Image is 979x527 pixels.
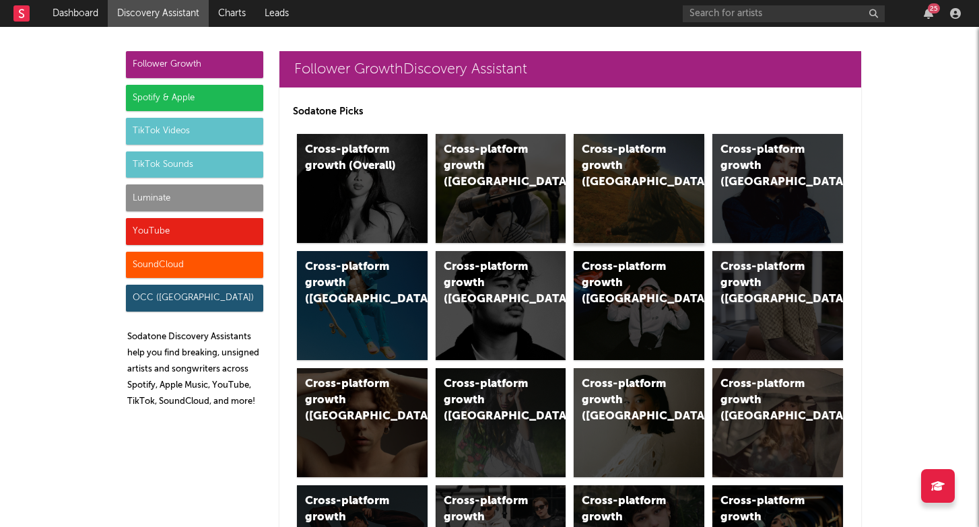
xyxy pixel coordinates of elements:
[720,376,812,425] div: Cross-platform growth ([GEOGRAPHIC_DATA])
[444,142,535,190] div: Cross-platform growth ([GEOGRAPHIC_DATA])
[720,142,812,190] div: Cross-platform growth ([GEOGRAPHIC_DATA])
[297,368,428,477] a: Cross-platform growth ([GEOGRAPHIC_DATA])
[683,5,885,22] input: Search for artists
[126,51,263,78] div: Follower Growth
[305,142,397,174] div: Cross-platform growth (Overall)
[720,259,812,308] div: Cross-platform growth ([GEOGRAPHIC_DATA])
[444,376,535,425] div: Cross-platform growth ([GEOGRAPHIC_DATA])
[444,259,535,308] div: Cross-platform growth ([GEOGRAPHIC_DATA])
[279,51,861,87] a: Follower GrowthDiscovery Assistant
[712,134,843,243] a: Cross-platform growth ([GEOGRAPHIC_DATA])
[712,368,843,477] a: Cross-platform growth ([GEOGRAPHIC_DATA])
[297,251,428,360] a: Cross-platform growth ([GEOGRAPHIC_DATA])
[436,134,566,243] a: Cross-platform growth ([GEOGRAPHIC_DATA])
[297,134,428,243] a: Cross-platform growth (Overall)
[126,285,263,312] div: OCC ([GEOGRAPHIC_DATA])
[582,259,673,308] div: Cross-platform growth ([GEOGRAPHIC_DATA]/GSA)
[305,376,397,425] div: Cross-platform growth ([GEOGRAPHIC_DATA])
[582,376,673,425] div: Cross-platform growth ([GEOGRAPHIC_DATA])
[126,118,263,145] div: TikTok Videos
[574,368,704,477] a: Cross-platform growth ([GEOGRAPHIC_DATA])
[436,251,566,360] a: Cross-platform growth ([GEOGRAPHIC_DATA])
[574,251,704,360] a: Cross-platform growth ([GEOGRAPHIC_DATA]/GSA)
[293,104,848,120] p: Sodatone Picks
[928,3,940,13] div: 25
[126,85,263,112] div: Spotify & Apple
[126,218,263,245] div: YouTube
[126,151,263,178] div: TikTok Sounds
[582,142,673,190] div: Cross-platform growth ([GEOGRAPHIC_DATA])
[305,259,397,308] div: Cross-platform growth ([GEOGRAPHIC_DATA])
[127,329,263,410] p: Sodatone Discovery Assistants help you find breaking, unsigned artists and songwriters across Spo...
[436,368,566,477] a: Cross-platform growth ([GEOGRAPHIC_DATA])
[126,184,263,211] div: Luminate
[712,251,843,360] a: Cross-platform growth ([GEOGRAPHIC_DATA])
[574,134,704,243] a: Cross-platform growth ([GEOGRAPHIC_DATA])
[924,8,933,19] button: 25
[126,252,263,279] div: SoundCloud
